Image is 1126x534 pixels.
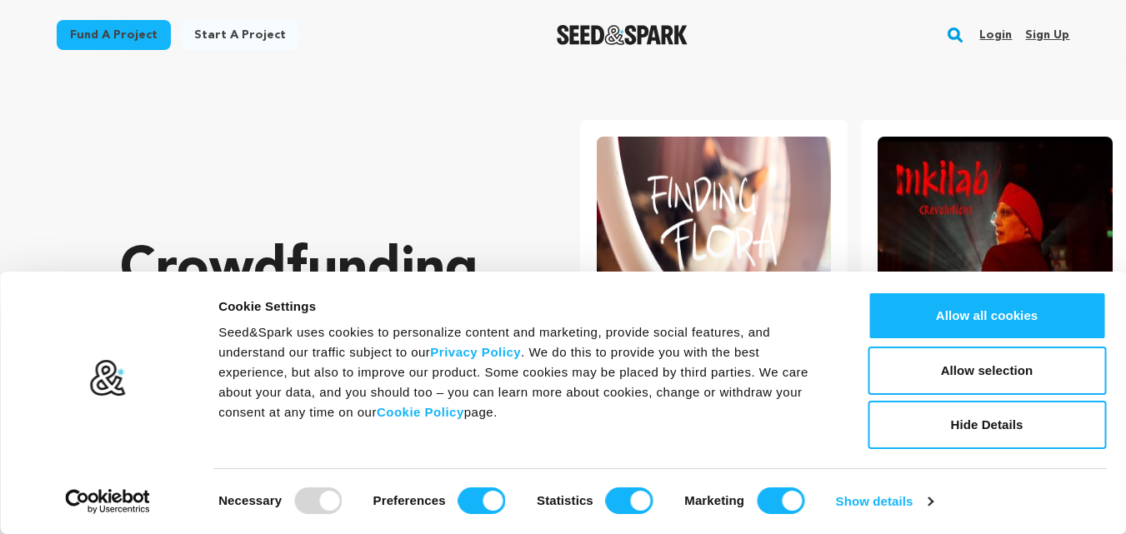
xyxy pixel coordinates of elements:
a: Cookie Policy [377,405,464,419]
div: Seed&Spark uses cookies to personalize content and marketing, provide social features, and unders... [218,322,830,422]
a: Privacy Policy [430,345,521,359]
img: Inkilab image [878,137,1113,297]
button: Allow selection [868,347,1106,395]
a: Seed&Spark Homepage [557,25,688,45]
a: Show details [836,489,933,514]
a: Fund a project [57,20,171,50]
a: Start a project [181,20,299,50]
button: Hide Details [868,401,1106,449]
img: logo [89,359,127,397]
strong: Necessary [218,493,282,507]
a: Sign up [1025,22,1069,48]
strong: Marketing [684,493,744,507]
div: Cookie Settings [218,297,830,317]
a: Usercentrics Cookiebot - opens in a new window [35,489,181,514]
strong: Statistics [537,493,593,507]
p: Crowdfunding that . [120,237,513,437]
a: Login [979,22,1012,48]
img: Finding Flora image [597,137,832,297]
strong: Preferences [373,493,446,507]
img: Seed&Spark Logo Dark Mode [557,25,688,45]
button: Allow all cookies [868,292,1106,340]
